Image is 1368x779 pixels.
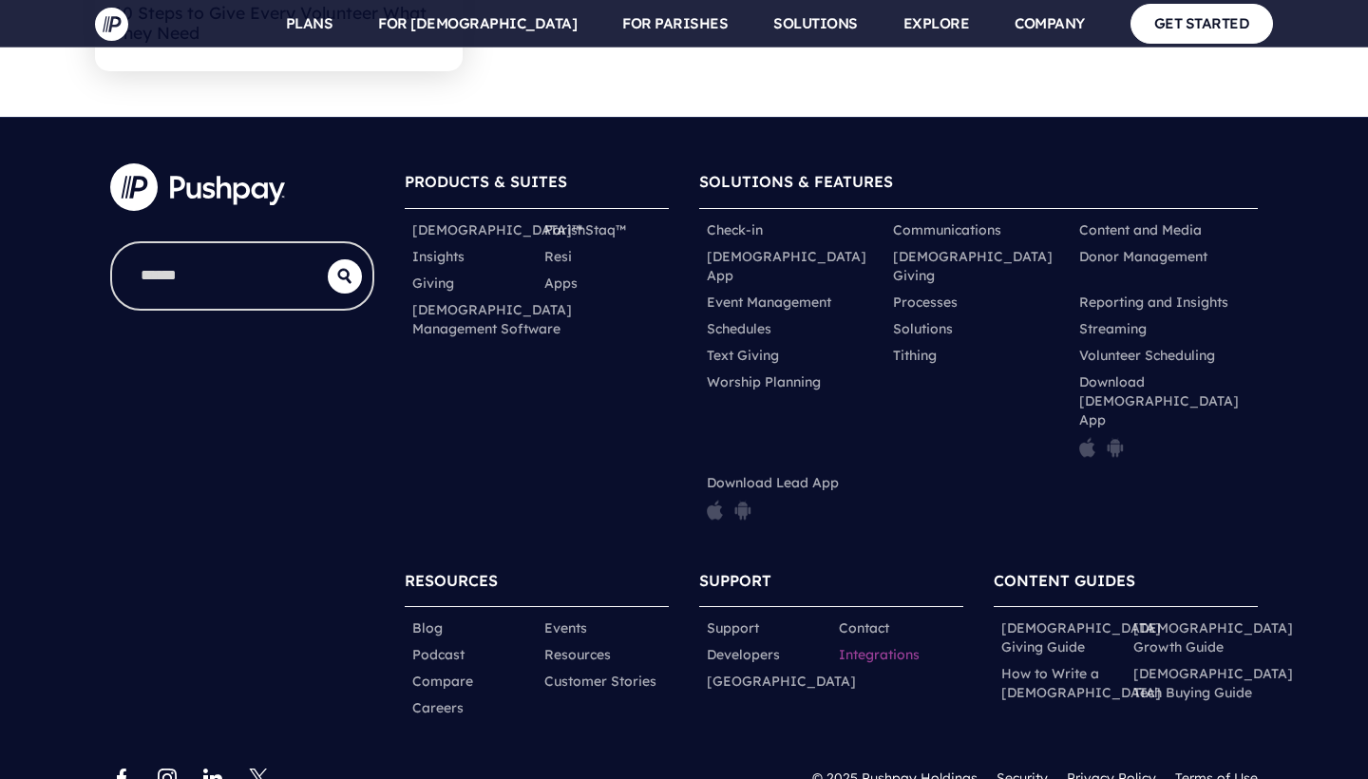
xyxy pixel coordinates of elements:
a: Reporting and Insights [1079,293,1228,312]
img: pp_icon_appstore.png [1079,437,1095,458]
a: Worship Planning [707,372,821,391]
a: Events [544,618,587,637]
h6: SOLUTIONS & FEATURES [699,163,1258,208]
a: ParishStaq™ [544,220,626,239]
a: [DEMOGRAPHIC_DATA] Giving Guide [1001,618,1161,656]
a: Podcast [412,645,465,664]
a: Insights [412,247,465,266]
a: How to Write a [DEMOGRAPHIC_DATA] [1001,664,1161,702]
a: Customer Stories [544,672,656,691]
a: Resi [544,247,572,266]
a: [DEMOGRAPHIC_DATA]™ [412,220,582,239]
a: Schedules [707,319,771,338]
img: pp_icon_gplay.png [734,500,751,521]
a: [DEMOGRAPHIC_DATA] Management Software [412,300,572,338]
a: Careers [412,698,464,717]
a: Tithing [893,346,937,365]
a: Event Management [707,293,831,312]
a: Developers [707,645,780,664]
a: GET STARTED [1130,4,1274,43]
a: Content and Media [1079,220,1202,239]
a: Compare [412,672,473,691]
h6: RESOURCES [405,562,669,607]
a: Blog [412,618,443,637]
a: Text Giving [707,346,779,365]
a: Integrations [839,645,920,664]
h6: CONTENT GUIDES [994,562,1258,607]
a: [DEMOGRAPHIC_DATA] App [707,247,878,285]
a: Check-in [707,220,763,239]
a: [DEMOGRAPHIC_DATA] Growth Guide [1133,618,1293,656]
h6: PRODUCTS & SUITES [405,163,669,208]
a: Streaming [1079,319,1147,338]
a: Resources [544,645,611,664]
a: [GEOGRAPHIC_DATA] [707,672,856,691]
a: [DEMOGRAPHIC_DATA] Giving [893,247,1064,285]
a: Donor Management [1079,247,1207,266]
a: Volunteer Scheduling [1079,346,1215,365]
li: Download [DEMOGRAPHIC_DATA] App [1072,369,1258,469]
img: pp_icon_gplay.png [1107,437,1124,458]
a: Apps [544,274,578,293]
a: Contact [839,618,889,637]
h6: SUPPORT [699,562,963,607]
a: Giving [412,274,454,293]
a: Solutions [893,319,953,338]
a: Communications [893,220,1001,239]
a: Support [707,618,759,637]
li: Download Lead App [699,469,885,532]
img: pp_icon_appstore.png [707,500,723,521]
a: [DEMOGRAPHIC_DATA] Tech Buying Guide [1133,664,1293,702]
a: Processes [893,293,958,312]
